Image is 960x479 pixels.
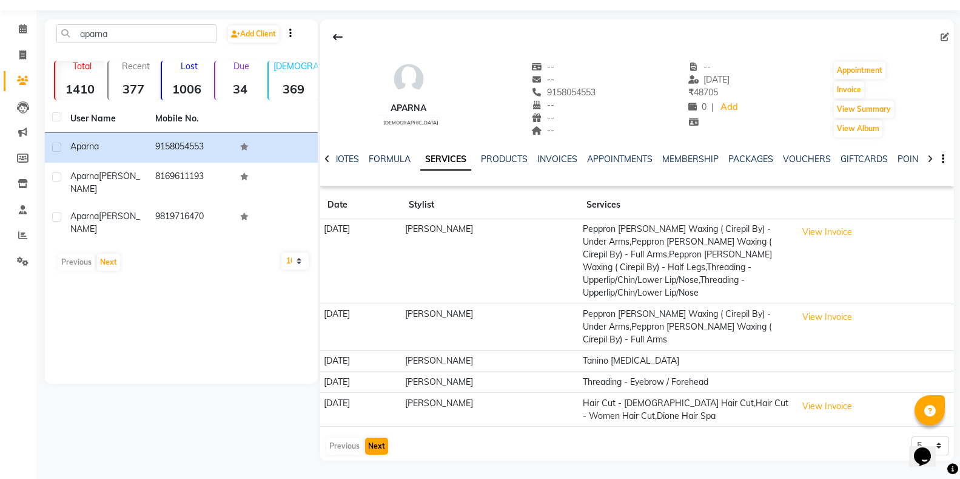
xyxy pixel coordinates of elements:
[662,154,719,165] a: MEMBERSHIP
[537,154,577,165] a: INVOICES
[325,25,351,49] div: Back to Client
[688,74,730,85] span: [DATE]
[797,308,858,327] button: View Invoice
[63,105,148,133] th: User Name
[70,171,99,182] span: Aparna
[320,304,401,350] td: [DATE]
[320,191,401,219] th: Date
[113,61,158,72] p: Recent
[383,120,438,126] span: [DEMOGRAPHIC_DATA]
[579,393,793,427] td: Hair Cut - [DEMOGRAPHIC_DATA] Hair Cut,Hair Cut - Women Hair Cut,Dione Hair Spa
[401,372,579,393] td: [PERSON_NAME]
[332,154,359,165] a: NOTES
[274,61,318,72] p: [DEMOGRAPHIC_DATA]
[228,25,279,42] a: Add Client
[531,100,554,110] span: --
[579,304,793,350] td: Peppron [PERSON_NAME] Waxing ( Cirepil By) - Under Arms,Peppron [PERSON_NAME] Waxing ( Cirepil By...
[420,149,471,171] a: SERVICES
[797,223,858,242] button: View Invoice
[70,211,140,234] span: [PERSON_NAME]
[834,101,894,118] button: View Summary
[60,61,105,72] p: Total
[688,101,707,112] span: 0
[834,62,885,79] button: Appointment
[378,102,438,115] div: Aparna
[531,61,554,72] span: --
[70,211,99,222] span: Aparna
[531,74,554,85] span: --
[909,430,948,467] iframe: chat widget
[109,81,158,97] strong: 377
[898,154,928,165] a: POINTS
[579,372,793,393] td: Threading - Eyebrow / Forehead
[148,105,233,133] th: Mobile No.
[481,154,528,165] a: PRODUCTS
[97,254,120,271] button: Next
[391,61,427,97] img: avatar
[579,350,793,372] td: Tanino [MEDICAL_DATA]
[148,203,233,243] td: 9819716470
[797,397,858,416] button: View Invoice
[369,154,411,165] a: FORMULA
[587,154,653,165] a: APPOINTMENTS
[401,393,579,427] td: [PERSON_NAME]
[320,350,401,372] td: [DATE]
[320,372,401,393] td: [DATE]
[711,101,714,114] span: |
[579,219,793,304] td: Peppron [PERSON_NAME] Waxing ( Cirepil By) - Under Arms,Peppron [PERSON_NAME] Waxing ( Cirepil By...
[531,112,554,123] span: --
[834,81,864,98] button: Invoice
[401,191,579,219] th: Stylist
[162,81,212,97] strong: 1006
[579,191,793,219] th: Services
[365,438,388,455] button: Next
[688,87,694,98] span: ₹
[148,163,233,203] td: 8169611193
[320,393,401,427] td: [DATE]
[215,81,265,97] strong: 34
[728,154,773,165] a: PACKAGES
[531,125,554,136] span: --
[688,61,711,72] span: --
[531,87,596,98] span: 9158054553
[167,61,212,72] p: Lost
[834,120,882,137] button: View Album
[401,219,579,304] td: [PERSON_NAME]
[70,141,99,152] span: Aparna
[55,81,105,97] strong: 1410
[218,61,265,72] p: Due
[148,133,233,163] td: 9158054553
[70,171,140,194] span: [PERSON_NAME]
[320,219,401,304] td: [DATE]
[269,81,318,97] strong: 369
[783,154,831,165] a: VOUCHERS
[56,24,217,43] input: Search by Name/Mobile/Email/Code
[401,304,579,350] td: [PERSON_NAME]
[688,87,718,98] span: 48705
[841,154,888,165] a: GIFTCARDS
[401,350,579,372] td: [PERSON_NAME]
[719,99,740,116] a: Add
